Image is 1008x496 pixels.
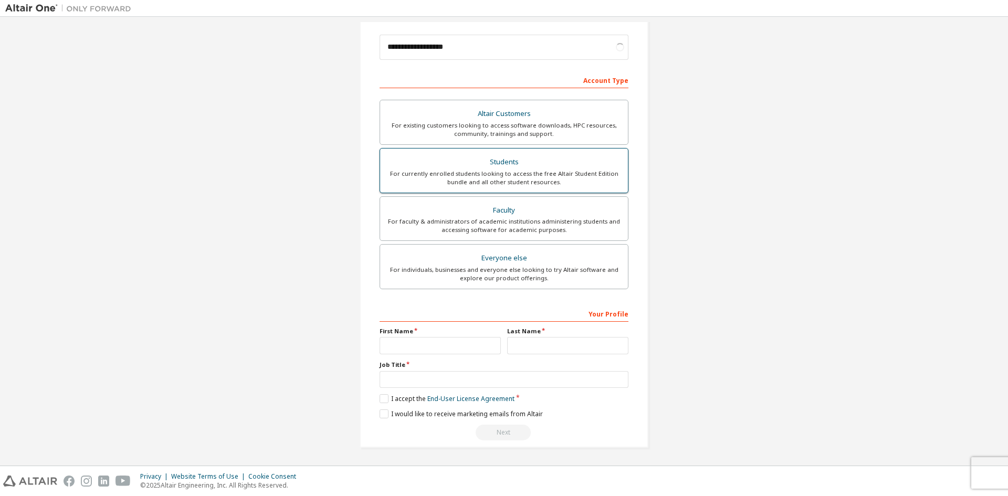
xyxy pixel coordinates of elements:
label: Last Name [507,327,628,335]
img: Altair One [5,3,136,14]
div: Privacy [140,472,171,481]
div: Altair Customers [386,107,622,121]
img: linkedin.svg [98,476,109,487]
div: Website Terms of Use [171,472,248,481]
img: altair_logo.svg [3,476,57,487]
div: Students [386,155,622,170]
div: Cookie Consent [248,472,302,481]
label: First Name [380,327,501,335]
label: I accept the [380,394,514,403]
div: Faculty [386,203,622,218]
div: Everyone else [386,251,622,266]
img: instagram.svg [81,476,92,487]
img: youtube.svg [115,476,131,487]
label: Job Title [380,361,628,369]
div: Account Type [380,71,628,88]
a: End-User License Agreement [427,394,514,403]
label: I would like to receive marketing emails from Altair [380,409,543,418]
img: facebook.svg [64,476,75,487]
div: Your Profile [380,305,628,322]
div: For faculty & administrators of academic institutions administering students and accessing softwa... [386,217,622,234]
div: For currently enrolled students looking to access the free Altair Student Edition bundle and all ... [386,170,622,186]
div: For individuals, businesses and everyone else looking to try Altair software and explore our prod... [386,266,622,282]
div: Please wait while checking email ... [380,425,628,440]
div: For existing customers looking to access software downloads, HPC resources, community, trainings ... [386,121,622,138]
p: © 2025 Altair Engineering, Inc. All Rights Reserved. [140,481,302,490]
